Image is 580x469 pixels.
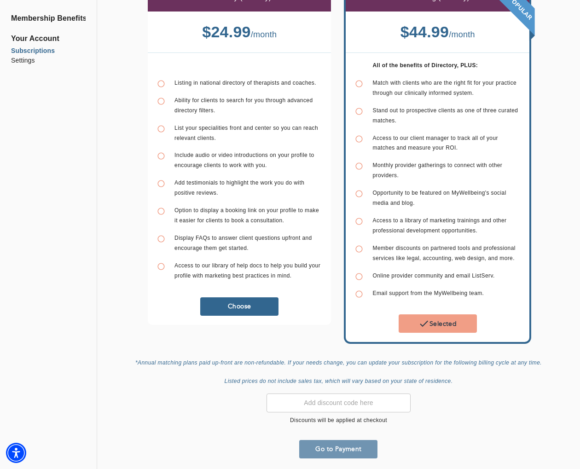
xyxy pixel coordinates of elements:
[11,56,86,65] a: Settings
[174,235,312,251] span: Display FAQs to answer client questions upfront and encourage them get started.
[174,125,318,141] span: List your specialities front and center so you can reach relevant clients.
[402,318,473,329] span: Selected
[400,23,449,41] b: $ 44.99
[267,394,410,412] input: Add discount code here
[449,30,475,39] span: / month
[174,80,316,86] span: Listing in national directory of therapists and coaches.
[11,13,86,24] a: Membership Benefits
[290,416,387,425] p: Discounts will be applied at checkout
[204,302,275,311] span: Choose
[200,297,278,316] button: Choose
[372,290,484,296] span: Email support from the MyWellbeing team.
[372,190,506,206] span: Opportunity to be featured on MyWellbeing's social media and blog.
[299,440,377,458] button: Go to Payment
[372,80,516,96] span: Match with clients who are the right fit for your practice through our clinically informed system.
[399,314,477,333] button: Selected
[135,359,542,384] i: *Annual matching plans paid up-front are non-refundable. If your needs change, you can update you...
[372,162,502,179] span: Monthly provider gatherings to connect with other providers.
[11,46,86,56] a: Subscriptions
[372,245,515,261] span: Member discounts on partnered tools and professional services like legal, accounting, web design,...
[174,262,320,279] span: Access to our library of help docs to help you build your profile with marketing best practices i...
[174,179,304,196] span: Add testimonials to highlight the work you do with positive reviews.
[372,62,478,69] b: All of the benefits of Directory, PLUS:
[372,135,498,151] span: Access to our client manager to track all of your matches and measure your ROI.
[11,33,86,44] span: Your Account
[174,97,313,114] span: Ability for clients to search for you through advanced directory filters.
[6,443,26,463] div: Accessibility Menu
[372,107,518,124] span: Stand out to prospective clients as one of three curated matches.
[174,207,319,224] span: Option to display a booking link on your profile to make it easier for clients to book a consulta...
[372,272,494,279] span: Online provider community and email ListServ.
[174,152,314,168] span: Include audio or video introductions on your profile to encourage clients to work with you.
[202,23,251,41] b: $ 24.99
[251,30,277,39] span: / month
[303,445,374,453] span: Go to Payment
[372,217,506,234] span: Access to a library of marketing trainings and other professional development opportunities.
